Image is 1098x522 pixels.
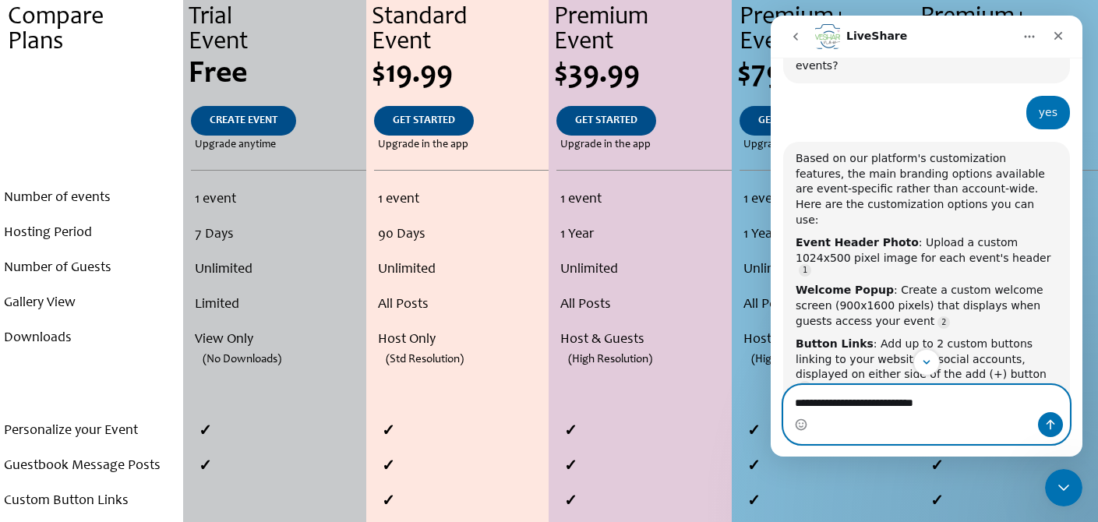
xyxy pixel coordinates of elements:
[771,16,1082,457] iframe: Intercom live chat
[189,5,366,55] div: Trial Event
[560,136,651,154] span: Upgrade in the app
[575,115,637,126] span: GET STARTED
[4,449,179,484] li: Guestbook Message Posts
[25,220,148,233] b: Event Header Photo
[210,115,277,126] span: CREATE EVENT
[378,182,545,217] li: 1 event
[743,136,834,154] span: Upgrade in the app
[743,287,911,323] li: All Posts
[378,136,468,154] span: Upgrade in the app
[167,301,179,313] a: Source reference 134618055:
[267,397,292,421] button: Send a message…
[195,182,362,217] li: 1 event
[195,323,362,358] li: View Only
[4,321,179,356] li: Downloads
[560,182,728,217] li: 1 event
[189,59,366,90] div: Free
[740,5,915,55] div: Premium+ Event
[203,342,281,377] span: (No Downloads)
[737,59,915,90] div: $79.99
[25,267,287,313] div: : Create a custom welcome screen (900x1600 pixels) that displays when guests access your event
[24,403,37,415] button: Emoji picker
[4,286,179,321] li: Gallery View
[372,5,549,55] div: Standard Event
[920,5,1098,55] div: Premium+ Subscription
[378,217,545,252] li: 90 Days
[556,106,656,136] a: GET STARTED
[378,287,545,323] li: All Posts
[25,220,287,259] div: : Upload a custom 1024x500 pixel image for each event's header
[143,333,169,360] button: Scroll to bottom
[372,59,549,90] div: $19.99
[554,59,732,90] div: $39.99
[25,268,123,280] b: Welcome Popup
[4,251,179,286] li: Number of Guests
[743,252,911,287] li: Unlimited
[25,322,103,334] b: Button Links
[4,181,179,216] li: Number of events
[87,59,95,90] span: .
[386,342,464,377] span: (Std Resolution)
[71,106,111,136] a: .
[8,5,183,55] div: Compare Plans
[560,252,728,287] li: Unlimited
[740,106,839,136] a: GET STARTED
[195,136,276,154] span: Upgrade anytime
[13,370,298,397] textarea: Message…
[743,217,911,252] li: 1 Year
[378,252,545,287] li: Unlimited
[560,323,728,358] li: Host & Guests
[751,342,835,377] span: (High Resolution)
[568,342,652,377] span: (High Resolution)
[393,115,455,126] span: GET STARTED
[25,136,287,212] div: Based on our platform's customization features, the main branding options available are event-spe...
[195,252,362,287] li: Unlimited
[758,115,821,126] span: GET STARTED
[1045,469,1082,506] iframe: Intercom live chat
[195,217,362,252] li: 7 Days
[554,5,732,55] div: Premium Event
[90,139,93,150] span: .
[191,106,296,136] a: CREATE EVENT
[4,216,179,251] li: Hosting Period
[743,323,911,358] li: Host & Guests
[560,217,728,252] li: 1 Year
[28,365,41,378] a: Source reference 134617926:
[4,414,179,449] li: Personalize your Event
[195,287,362,323] li: Limited
[378,323,545,358] li: Host Only
[743,182,911,217] li: 1 event
[374,106,474,136] a: GET STARTED
[90,115,93,126] span: .
[560,287,728,323] li: All Posts
[25,321,287,376] div: : Add up to 2 custom buttons linking to your website or social accounts, displayed on either side...
[4,484,179,519] li: Custom Button Links
[28,249,41,261] a: Source reference 134617925:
